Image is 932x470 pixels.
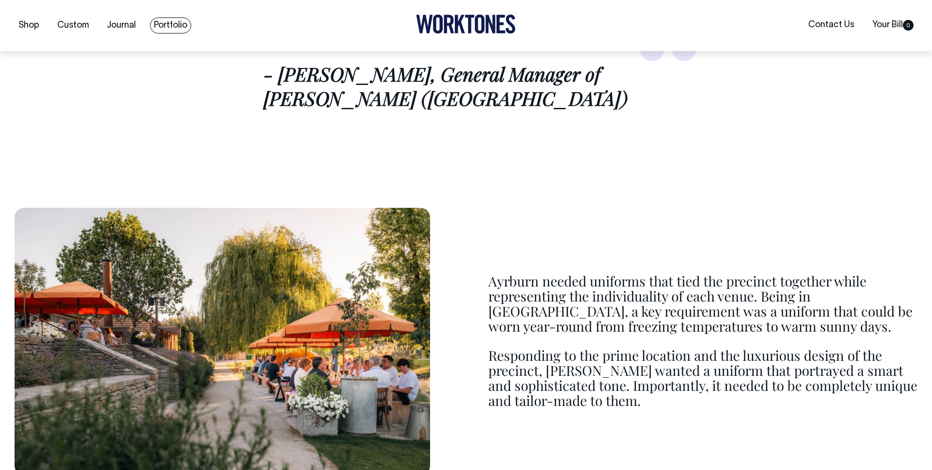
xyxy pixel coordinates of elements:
[488,274,917,334] p: Ayrburn needed uniforms that tied the precinct together while representing the individuality of e...
[150,17,191,34] a: Portfolio
[804,17,858,33] a: Contact Us
[264,61,628,111] cite: - [PERSON_NAME], General Manager of [PERSON_NAME] ([GEOGRAPHIC_DATA])
[488,348,917,408] p: Responding to the prime location and the luxurious design of the precinct, [PERSON_NAME] wanted a...
[53,17,93,34] a: Custom
[868,17,917,33] a: Your Bill0
[103,17,140,34] a: Journal
[903,20,914,31] span: 0
[15,17,43,34] a: Shop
